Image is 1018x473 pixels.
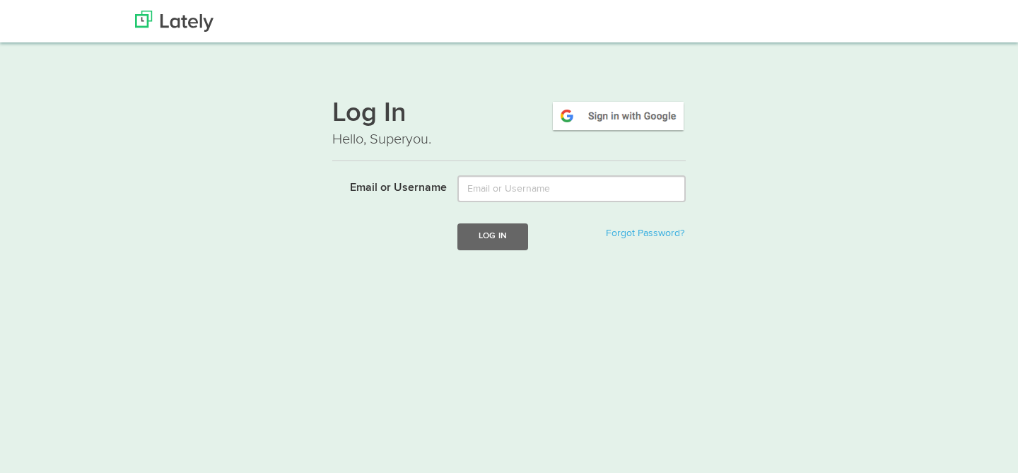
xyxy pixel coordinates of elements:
img: google-signin.png [551,100,686,132]
label: Email or Username [322,175,447,197]
h1: Log In [332,100,686,129]
img: Lately [135,11,213,32]
input: Email or Username [457,175,686,202]
p: Hello, Superyou. [332,129,686,150]
a: Forgot Password? [606,228,684,238]
button: Log In [457,223,528,250]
